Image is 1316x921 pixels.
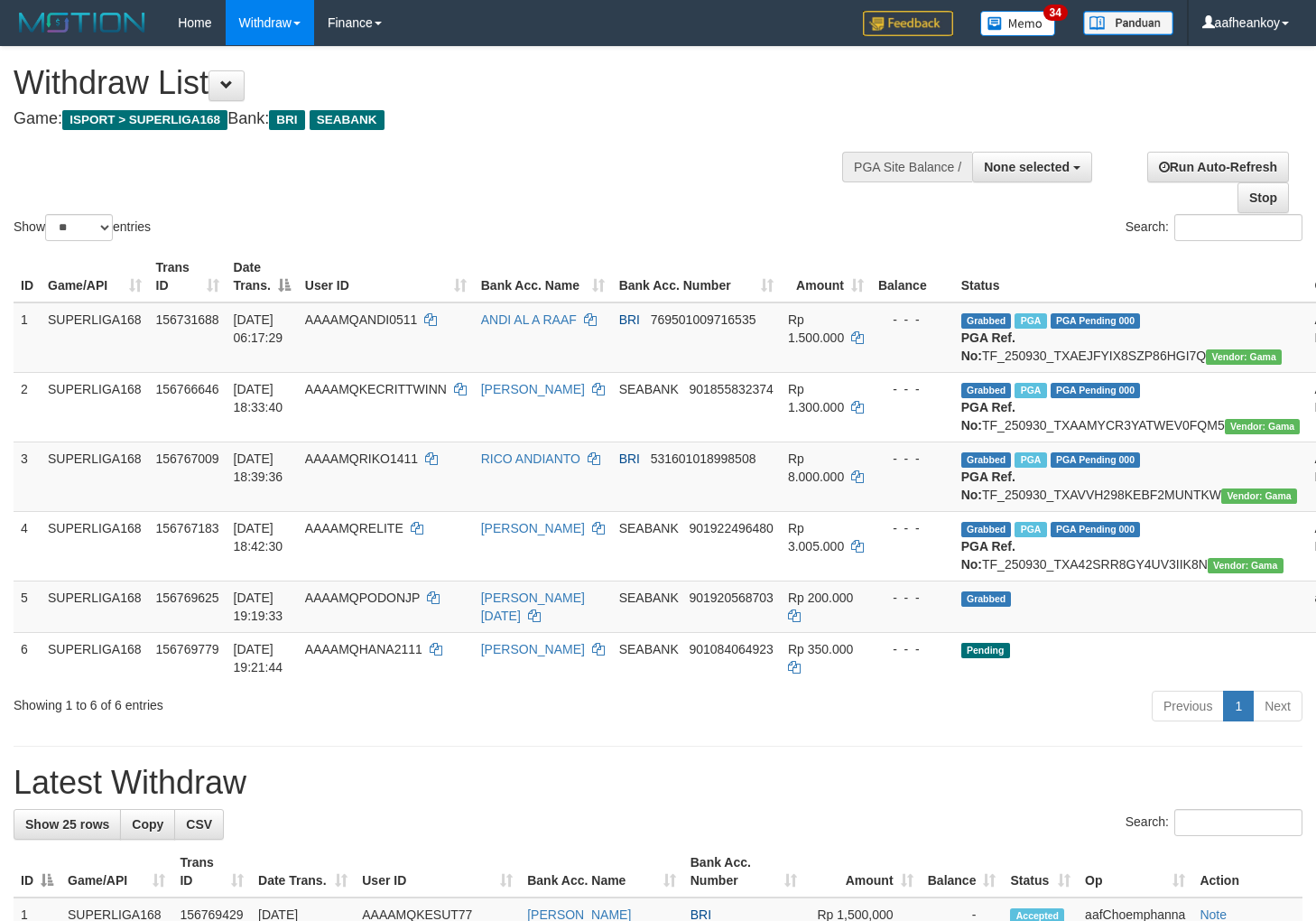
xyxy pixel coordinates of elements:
span: Rp 200.000 [788,591,853,605]
th: Trans ID: activate to sort column ascending [172,846,251,898]
input: Search: [1174,809,1302,836]
span: PGA Pending [1051,383,1141,398]
span: BRI [269,110,304,130]
span: Rp 1.500.000 [788,312,844,345]
span: Marked by aafheankoy [1015,383,1046,398]
span: [DATE] 19:19:33 [234,591,283,623]
span: Copy 901855832374 to clipboard [689,382,773,396]
span: 156766646 [156,382,219,396]
div: - - - [878,640,947,658]
h1: Withdraw List [14,65,859,101]
span: PGA Pending [1051,522,1141,537]
a: Stop [1237,182,1289,213]
img: MOTION_logo.png [14,9,151,36]
select: Showentries [45,214,113,241]
a: Show 25 rows [14,809,121,840]
span: SEABANK [619,591,679,605]
span: Copy 901084064923 to clipboard [689,642,773,656]
th: Status [954,251,1308,302]
span: Copy 901920568703 to clipboard [689,591,773,605]
span: SEABANK [619,382,679,396]
span: SEABANK [619,642,679,656]
th: Amount: activate to sort column ascending [781,251,871,302]
td: TF_250930_TXAAMYCR3YATWEV0FQM5 [954,372,1308,442]
th: ID: activate to sort column descending [14,846,60,898]
th: Action [1192,846,1302,898]
a: [PERSON_NAME] [481,642,585,656]
span: Vendor URL: https://trx31.1velocity.biz [1225,419,1301,434]
b: PGA Ref. No: [961,400,1015,433]
th: Trans ID: activate to sort column ascending [149,251,227,302]
span: AAAAMQPODONJP [305,591,420,605]
td: 5 [14,581,41,632]
span: [DATE] 06:17:29 [234,312,283,345]
th: Game/API: activate to sort column ascending [41,251,149,302]
span: BRI [619,312,640,327]
span: Vendor URL: https://trx31.1velocity.biz [1221,488,1297,504]
th: ID [14,251,41,302]
span: AAAAMQRELITE [305,521,403,535]
a: ANDI AL A RAAF [481,312,577,327]
span: Rp 8.000.000 [788,451,844,484]
h1: Latest Withdraw [14,765,1302,801]
a: Run Auto-Refresh [1147,152,1289,182]
div: - - - [878,311,947,329]
td: SUPERLIGA168 [41,442,149,511]
td: TF_250930_TXA42SRR8GY4UV3IIK8N [954,511,1308,581]
td: SUPERLIGA168 [41,372,149,442]
div: - - - [878,589,947,607]
span: Grabbed [961,313,1012,329]
th: Status: activate to sort column ascending [1003,846,1078,898]
th: Op: activate to sort column ascending [1078,846,1192,898]
a: RICO ANDIANTO [481,451,580,466]
th: User ID: activate to sort column ascending [355,846,520,898]
span: Grabbed [961,452,1012,468]
span: Grabbed [961,383,1012,398]
button: None selected [972,152,1092,182]
span: 34 [1043,5,1068,21]
th: Bank Acc. Number: activate to sort column ascending [612,251,781,302]
span: [DATE] 18:33:40 [234,382,283,414]
a: 1 [1223,691,1254,721]
b: PGA Ref. No: [961,470,1015,502]
span: AAAAMQANDI0511 [305,312,418,327]
h4: Game: Bank: [14,110,859,128]
span: Rp 1.300.000 [788,382,844,414]
span: Copy [132,817,163,832]
a: [PERSON_NAME][DATE] [481,591,585,623]
span: AAAAMQRIKO1411 [305,451,418,466]
td: SUPERLIGA168 [41,632,149,684]
td: TF_250930_TXAVVH298KEBF2MUNTKW [954,442,1308,511]
a: [PERSON_NAME] [481,521,585,535]
label: Show entries [14,214,151,241]
a: [PERSON_NAME] [481,382,585,396]
span: [DATE] 19:21:44 [234,642,283,674]
span: 156769779 [156,642,219,656]
span: Marked by aafheankoy [1015,452,1046,468]
td: 6 [14,632,41,684]
img: Feedback.jpg [863,11,953,36]
span: AAAAMQHANA2111 [305,642,422,656]
th: Date Trans.: activate to sort column ascending [251,846,355,898]
span: Rp 3.005.000 [788,521,844,554]
div: PGA Site Balance / [842,152,972,182]
td: 3 [14,442,41,511]
img: panduan.png [1083,11,1173,35]
span: Marked by aafheankoy [1015,522,1046,537]
td: TF_250930_TXAEJFYIX8SZP86HGI7Q [954,302,1308,373]
label: Search: [1126,214,1302,241]
th: Amount: activate to sort column ascending [804,846,921,898]
div: - - - [878,519,947,537]
span: SEABANK [619,521,679,535]
span: Vendor URL: https://trx31.1velocity.biz [1206,349,1282,365]
span: Grabbed [961,591,1012,607]
span: ISPORT > SUPERLIGA168 [62,110,227,130]
th: Balance: activate to sort column ascending [921,846,1004,898]
span: 156767009 [156,451,219,466]
div: - - - [878,450,947,468]
span: 156769625 [156,591,219,605]
th: Bank Acc. Name: activate to sort column ascending [474,251,612,302]
span: [DATE] 18:42:30 [234,521,283,554]
a: Next [1253,691,1302,721]
th: Date Trans.: activate to sort column descending [227,251,298,302]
